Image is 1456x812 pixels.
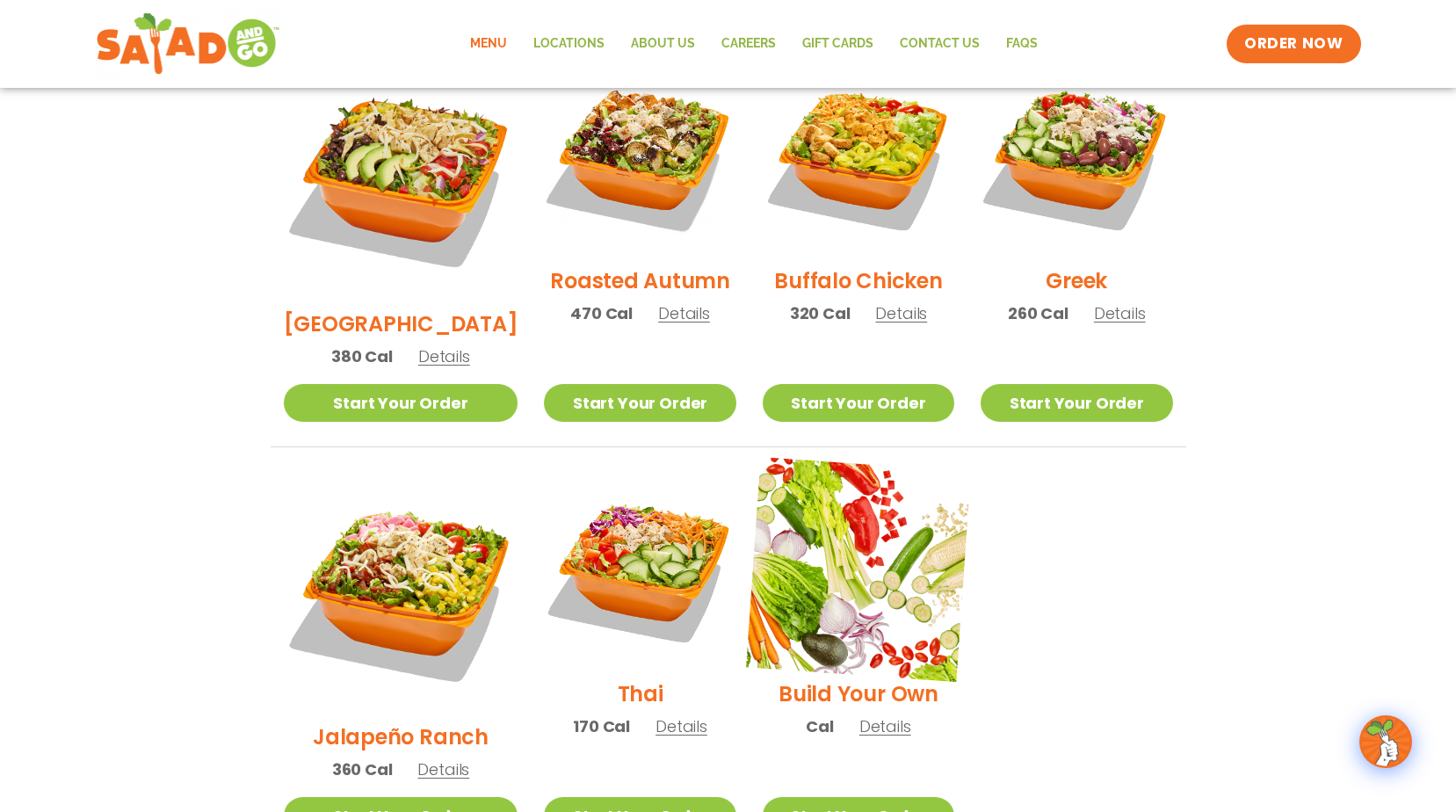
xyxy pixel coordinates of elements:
[859,715,911,737] span: Details
[544,474,735,665] img: Product photo for Thai Salad
[520,24,618,64] a: Locations
[96,9,281,79] img: new-SAG-logo-768×292
[708,24,789,64] a: Careers
[1046,265,1107,296] h2: Greek
[763,61,954,252] img: Product photo for Buffalo Chicken Salad
[618,678,663,709] h2: Thai
[457,24,520,64] a: Menu
[993,24,1051,64] a: FAQs
[1244,33,1343,54] span: ORDER NOW
[544,61,735,252] img: Product photo for Roasted Autumn Salad
[746,457,971,682] img: Product photo for Build Your Own
[417,758,469,780] span: Details
[331,344,393,368] span: 380 Cal
[887,24,993,64] a: Contact Us
[284,61,518,295] img: Product photo for BBQ Ranch Salad
[1227,25,1360,63] a: ORDER NOW
[284,384,518,422] a: Start Your Order
[763,384,954,422] a: Start Your Order
[981,61,1172,252] img: Product photo for Greek Salad
[806,714,833,738] span: Cal
[789,24,887,64] a: GIFT CARDS
[779,678,938,709] h2: Build Your Own
[774,265,942,296] h2: Buffalo Chicken
[1008,301,1068,325] span: 260 Cal
[418,345,470,367] span: Details
[981,384,1172,422] a: Start Your Order
[544,384,735,422] a: Start Your Order
[332,758,393,781] span: 360 Cal
[875,302,927,324] span: Details
[790,301,851,325] span: 320 Cal
[656,715,707,737] span: Details
[618,24,708,64] a: About Us
[550,265,730,296] h2: Roasted Autumn
[1094,302,1146,324] span: Details
[1361,717,1410,766] img: wpChatIcon
[313,721,489,752] h2: Jalapeño Ranch
[284,474,518,708] img: Product photo for Jalapeño Ranch Salad
[573,714,630,738] span: 170 Cal
[570,301,633,325] span: 470 Cal
[658,302,710,324] span: Details
[284,308,518,339] h2: [GEOGRAPHIC_DATA]
[457,24,1051,64] nav: Menu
